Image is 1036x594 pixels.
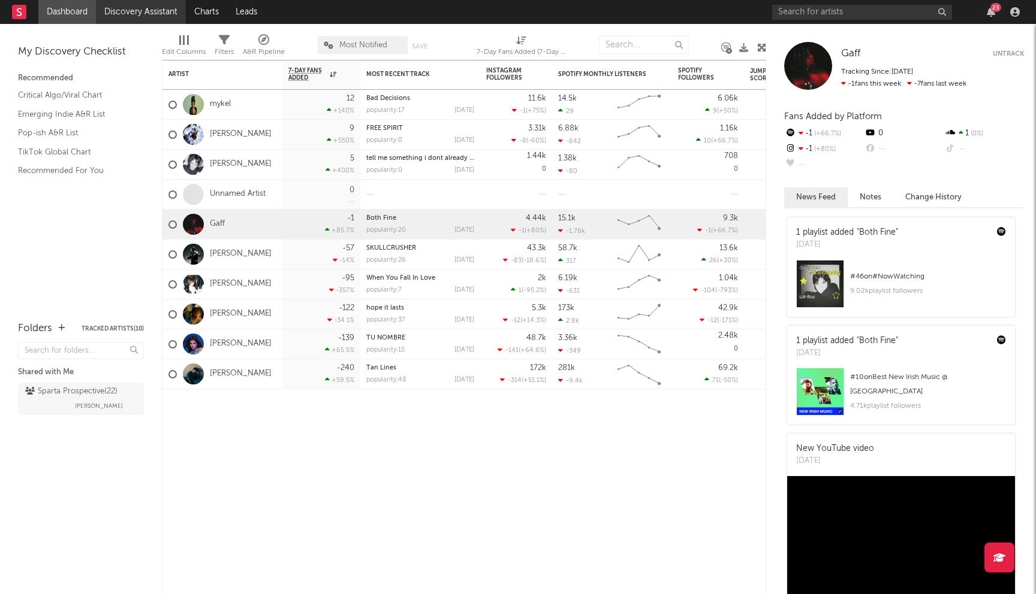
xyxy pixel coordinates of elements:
div: 1 [944,126,1024,141]
div: ( ) [511,226,546,234]
div: 6.06k [718,95,738,102]
div: [DATE] [796,239,898,251]
span: -141 [505,347,519,354]
a: Emerging Indie A&R List [18,108,132,121]
div: -122 [339,304,354,312]
div: 9.3k [723,214,738,222]
div: popularity: 20 [366,227,406,234]
div: 708 [724,152,738,160]
div: 48.7k [526,334,546,342]
a: TU NOMBRE [366,335,405,341]
div: New YouTube video [796,443,874,455]
a: hope it lasts [366,305,404,311]
div: +140 % [327,107,354,114]
div: 6.88k [558,125,579,132]
a: #46on#NowWatching9.02kplaylist followers [787,260,1015,317]
div: -357 % [329,286,354,294]
div: ( ) [697,226,738,234]
div: hope it lasts [366,305,474,311]
span: +30 % [719,257,736,264]
a: "Both Fine" [857,337,898,345]
div: -57 [342,244,354,252]
div: Bad Decisions [366,95,474,102]
input: Search for artists [772,5,952,20]
div: [DATE] [454,347,474,353]
div: +85.7 % [325,226,354,234]
a: Gaff [210,219,225,229]
div: 23 [990,3,1001,12]
span: +66.7 % [713,138,736,144]
input: Search for folders... [18,342,144,359]
div: 1.04k [719,274,738,282]
div: tell me something i dont already know [366,155,474,162]
div: popularity: 7 [366,287,402,293]
div: 0 [678,150,738,179]
div: -- [864,141,944,157]
svg: Chart title [612,150,666,180]
span: 26 [709,257,717,264]
svg: Chart title [612,329,666,359]
div: 29 [558,107,574,115]
button: Change History [893,187,974,207]
div: 281k [558,364,575,372]
div: Most Recent Track [366,71,456,78]
button: News Feed [784,187,848,207]
div: -80 [558,167,577,175]
div: ( ) [696,137,738,144]
div: -9.4k [558,377,583,384]
div: # 46 on #NowWatching [850,269,1006,284]
svg: Chart title [612,240,666,269]
div: Filters [215,30,234,65]
div: 58.7k [558,244,577,252]
div: 3.31k [528,125,546,132]
div: [DATE] [454,377,474,383]
div: 172k [530,364,546,372]
div: 13.6k [719,244,738,252]
div: -34.1 % [327,316,354,324]
a: TikTok Global Chart [18,146,132,159]
div: 7-Day Fans Added (7-Day Fans Added) [477,45,567,59]
div: A&R Pipeline [243,45,285,59]
a: Sparta Prospective(22)[PERSON_NAME] [18,383,144,415]
div: -139 [338,334,354,342]
span: +66.7 % [812,131,841,137]
span: -793 % [717,287,736,294]
span: +80 % [812,146,836,153]
div: 1.38k [558,154,577,162]
div: 69.2k [718,364,738,372]
div: ( ) [693,286,738,294]
div: +550 % [327,137,354,144]
span: -1 [520,108,526,114]
div: popularity: 17 [366,107,405,114]
a: Recommended For You [18,164,132,177]
div: Edit Columns [162,30,206,65]
a: Pop-ish A&R List [18,126,132,140]
div: 9.02k playlist followers [850,284,1006,298]
div: 317 [558,257,576,265]
div: Folders [18,322,52,336]
div: 11.6k [528,95,546,102]
div: 5.3k [532,304,546,312]
input: Search... [599,36,689,54]
div: ( ) [498,346,546,354]
div: 0 [486,150,546,179]
a: Both Fine [366,215,396,222]
div: [DATE] [454,107,474,114]
div: 24.7 [750,307,798,322]
div: 30.6 [750,337,798,351]
a: Gaff [841,48,860,60]
div: # 10 on Best New Irish Music @ [GEOGRAPHIC_DATA] [850,370,1006,399]
div: +65.5 % [325,346,354,354]
a: [PERSON_NAME] [210,309,272,319]
div: popularity: 26 [366,257,406,263]
div: -1 [784,141,864,157]
div: 1 playlist added [796,335,898,347]
div: 1.16k [720,125,738,132]
div: ( ) [503,316,546,324]
span: 71 [712,377,719,384]
span: Fans Added by Platform [784,112,882,121]
div: popularity: 48 [366,377,406,383]
div: ( ) [704,376,738,384]
div: Spotify Followers [678,67,720,81]
a: #10onBest New Irish Music @ [GEOGRAPHIC_DATA]4.71kplaylist followers [787,368,1015,425]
